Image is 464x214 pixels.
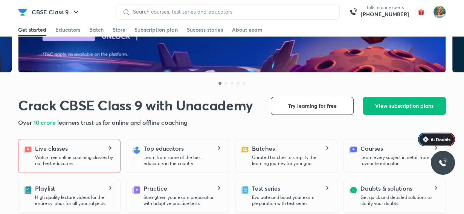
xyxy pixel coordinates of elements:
[35,144,68,153] h5: Live classes
[35,154,114,167] p: Watch free online coaching classes by our best educators.
[143,194,223,206] p: Strengthen your exam preparation with adaptive practice tests.
[252,194,331,206] p: Evaluate and boost your exam preparation with test series.
[35,184,55,193] h5: Playlist
[360,184,412,193] h5: Doubts & solutions
[288,102,337,110] span: Try learning for free
[34,118,57,126] span: 10 crore
[18,8,27,17] img: Company Logo
[27,5,85,20] button: CBSE Class 9
[89,26,104,34] div: Batch
[187,24,223,36] a: Success stories
[271,97,354,115] button: Try learning for free
[363,97,446,115] button: View subscription plans
[375,102,433,110] span: View subscription plans
[360,154,440,167] p: Learn every subject in detail from your favourite educator.
[35,194,114,206] p: High quality lecture videos for the entire syllabus for all your subjects.
[361,5,409,11] p: Talk to our experts
[18,97,253,113] h1: Crack CBSE Class 9 with Unacademy
[113,26,125,34] div: Store
[430,136,450,142] span: Ai Doubts
[18,26,46,34] div: Get started
[232,24,263,36] a: About exam
[18,24,46,36] a: Get started
[438,158,447,167] img: ttu
[418,133,455,146] a: Ai Doubts
[252,184,280,193] h5: Test series
[346,5,361,20] img: call-us
[232,26,263,34] div: About exam
[18,118,34,126] span: Over
[433,6,446,18] img: Dinesh Kumar
[55,24,80,36] a: Educators
[361,11,409,18] a: [PHONE_NUMBER]
[143,184,167,193] h5: Practice
[143,144,184,153] h5: Top educators
[252,144,275,153] h5: Batches
[57,118,188,126] span: learners trust us for online and offline coaching
[143,154,223,167] p: Learn from some of the best educators in the country.
[134,26,178,34] div: Subscription plan
[113,24,125,36] a: Store
[423,136,429,142] img: Icon
[252,154,331,167] p: Curated batches to simplify the learning journey for your goal.
[55,26,80,34] div: Educators
[89,24,104,36] a: Batch
[187,26,223,34] div: Success stories
[360,194,440,206] p: Get quick and detailed solutions to clarify your doubts.
[134,24,178,36] a: Subscription plan
[415,6,427,18] img: avatar
[130,9,333,15] input: Search courses, test series and educators
[360,144,383,153] h5: Courses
